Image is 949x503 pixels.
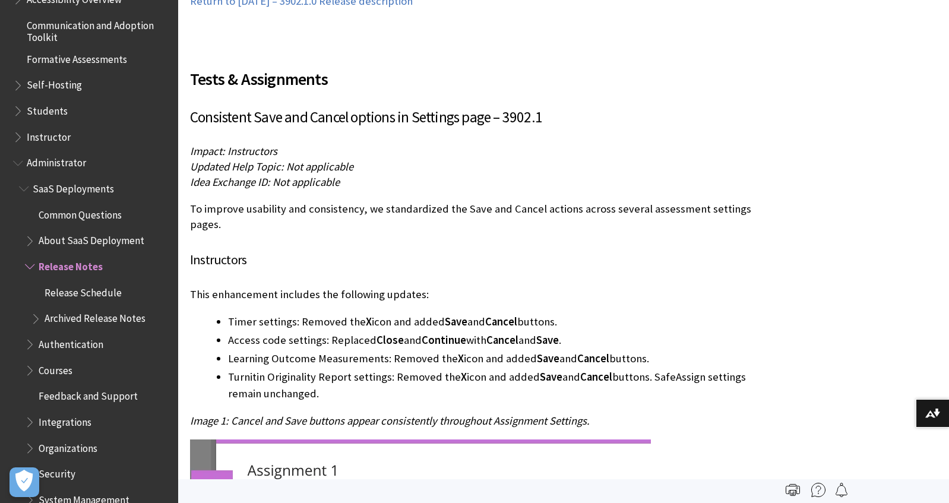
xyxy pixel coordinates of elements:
p: This enhancement includes the following updates: [190,287,761,302]
span: Cancel [580,370,612,384]
span: About SaaS Deployment [39,231,144,247]
span: Save [445,315,467,328]
span: Release Schedule [45,283,122,299]
li: Turnitin Originality Report settings: Removed the icon and added and buttons. SafeAssign settings... [228,369,761,402]
span: Consistent Save and Cancel options in Settings page – 3902.1 [190,107,542,126]
span: Students [27,101,68,117]
span: SaaS Deployments [33,179,114,195]
span: Save [536,333,559,347]
span: Updated Help Topic: Not applicable [190,160,353,173]
span: Administrator [27,153,86,169]
span: Courses [39,360,72,377]
span: Security [39,464,75,480]
span: Cancel [486,333,518,347]
span: Continue [422,333,466,347]
span: Feedback and Support [39,387,138,403]
li: Learning Outcome Measurements: Removed the icon and added and buttons. [228,350,761,367]
span: Close [377,333,404,347]
span: Idea Exchange ID: Not applicable [190,175,340,189]
span: Instructor [27,127,71,143]
span: Communication and Adoption Toolkit [27,15,170,43]
img: More help [811,483,825,497]
li: Access code settings: Replaced and with and . [228,332,761,349]
h4: Instructors [190,250,761,270]
img: Print [786,483,800,497]
span: X [366,315,372,328]
span: Self-Hosting [27,75,82,91]
span: Integrations [39,412,91,428]
p: To improve usability and consistency, we standardized the Save and Cancel actions across several ... [190,201,761,232]
span: Impact: Instructors [190,144,277,158]
li: Timer settings: Removed the icon and added and buttons. [228,314,761,330]
span: Authentication [39,334,103,350]
span: Image 1: Cancel and Save buttons appear consistently throughout Assignment Settings. [190,414,590,428]
span: Save [540,370,562,384]
span: Organizations [39,438,97,454]
span: X [461,370,467,384]
span: Cancel [485,315,517,328]
span: Formative Assessments [27,49,127,65]
h2: Tests & Assignments [190,52,761,91]
span: Archived Release Notes [45,309,145,325]
span: Common Questions [39,205,122,221]
span: Cancel [577,352,609,365]
img: Follow this page [834,483,849,497]
button: Open Preferences [10,467,39,497]
span: X [458,352,464,365]
span: Release Notes [39,257,103,273]
span: Save [537,352,559,365]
